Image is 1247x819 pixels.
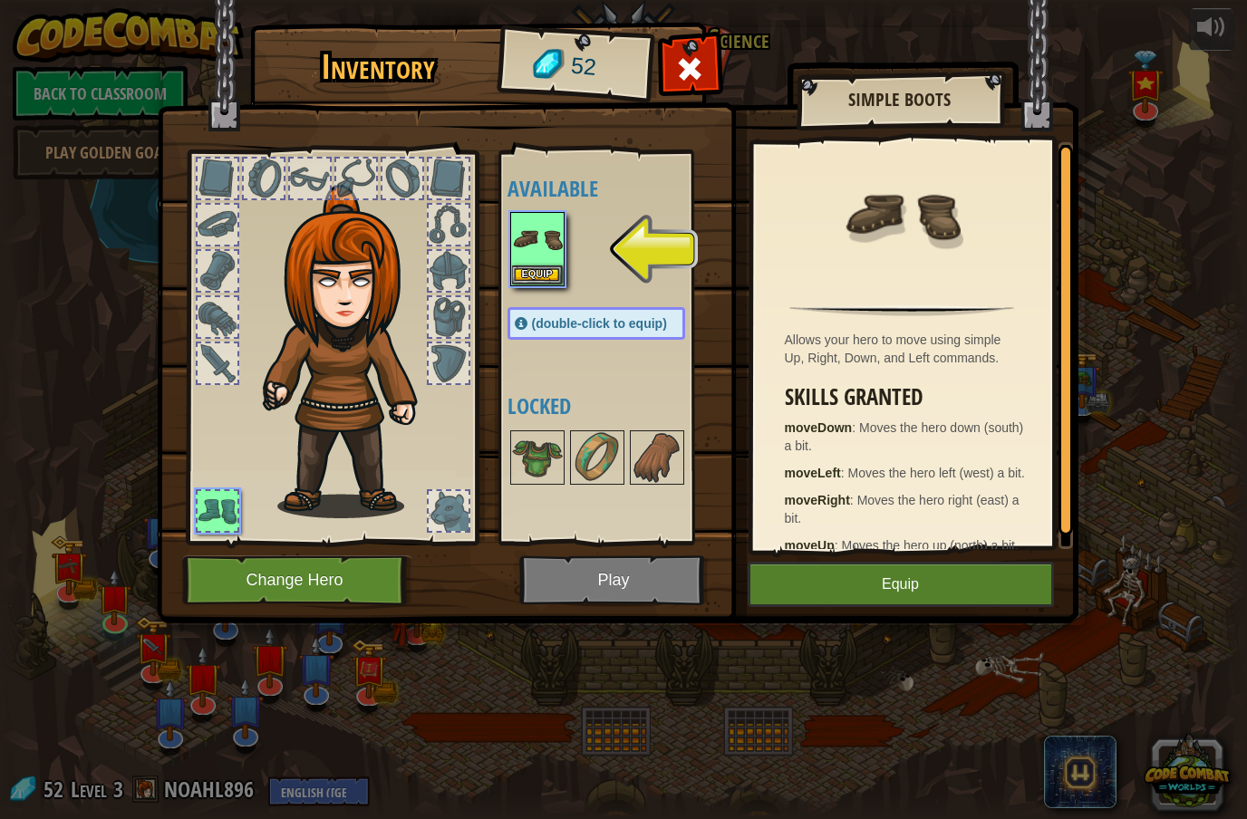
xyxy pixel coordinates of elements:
[785,538,835,553] strong: moveUp
[512,432,563,483] img: portrait.png
[507,177,721,200] h4: Available
[512,265,563,284] button: Equip
[789,305,1013,316] img: hr.png
[569,50,597,84] span: 52
[182,555,412,605] button: Change Hero
[532,316,667,331] span: (double-click to equip)
[748,562,1054,607] button: Equip
[842,538,1019,553] span: Moves the hero up (north) a bit.
[785,420,1024,453] span: Moves the hero down (south) a bit.
[852,420,859,435] span: :
[785,466,841,480] strong: moveLeft
[815,90,985,110] h2: Simple Boots
[843,156,961,274] img: portrait.png
[785,420,853,435] strong: moveDown
[850,493,857,507] span: :
[835,538,842,553] span: :
[785,331,1029,367] div: Allows your hero to move using simple Up, Right, Down, and Left commands.
[785,385,1029,409] h3: Skills Granted
[785,493,1020,525] span: Moves the hero right (east) a bit.
[785,493,850,507] strong: moveRight
[841,466,848,480] span: :
[255,185,449,518] img: hair_f2.png
[263,48,494,86] h1: Inventory
[512,214,563,265] img: portrait.png
[848,466,1025,480] span: Moves the hero left (west) a bit.
[572,432,623,483] img: portrait.png
[632,432,682,483] img: portrait.png
[507,394,721,418] h4: Locked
